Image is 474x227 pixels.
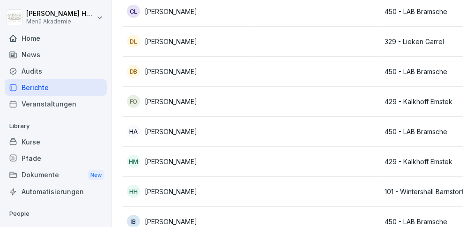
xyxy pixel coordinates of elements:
a: Berichte [5,79,107,96]
a: DokumenteNew [5,166,107,184]
div: HH [127,185,140,198]
a: News [5,46,107,63]
p: [PERSON_NAME] [145,157,197,166]
div: HA [127,125,140,138]
p: [PERSON_NAME] [145,67,197,76]
p: [PERSON_NAME] [145,97,197,106]
a: Automatisierungen [5,183,107,200]
a: Pfade [5,150,107,166]
p: Library [5,119,107,134]
p: Menü Akademie [26,18,95,25]
a: Veranstaltungen [5,96,107,112]
p: [PERSON_NAME] [145,127,197,136]
a: Audits [5,63,107,79]
div: HM [127,155,140,168]
div: DB [127,65,140,78]
div: New [88,170,104,181]
p: [PERSON_NAME] [145,217,197,227]
div: Dokumente [5,166,107,184]
p: [PERSON_NAME] [145,7,197,16]
div: DL [127,35,140,48]
p: [PERSON_NAME] [145,187,197,197]
div: CL [127,5,140,18]
p: People [5,206,107,221]
p: [PERSON_NAME] Hemmen [26,10,95,18]
p: [PERSON_NAME] [145,37,197,46]
a: Home [5,30,107,46]
div: FO [127,95,140,108]
a: Kurse [5,134,107,150]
